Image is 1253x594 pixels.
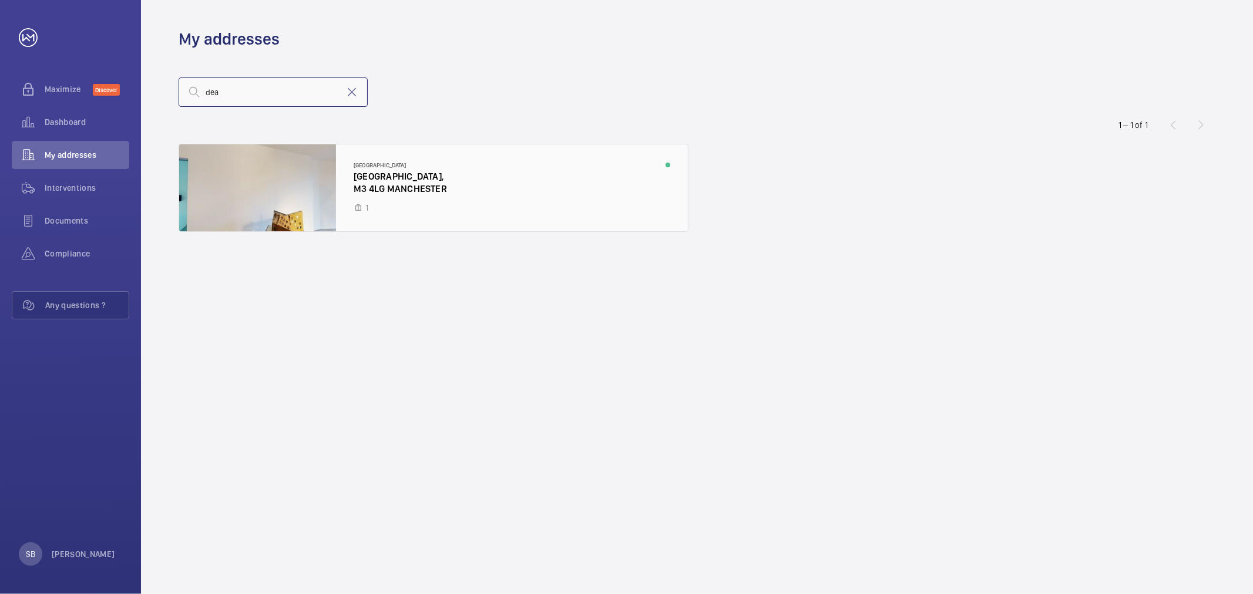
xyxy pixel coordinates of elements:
p: [PERSON_NAME] [52,548,115,560]
input: Search by address [179,77,368,107]
h1: My addresses [179,28,280,50]
span: My addresses [45,149,129,161]
p: SB [26,548,35,560]
span: Interventions [45,182,129,194]
span: Any questions ? [45,299,129,311]
span: Maximize [45,83,93,95]
span: Discover [93,84,120,96]
span: Compliance [45,248,129,259]
div: 1 – 1 of 1 [1118,119,1148,131]
span: Documents [45,215,129,227]
span: Dashboard [45,116,129,128]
